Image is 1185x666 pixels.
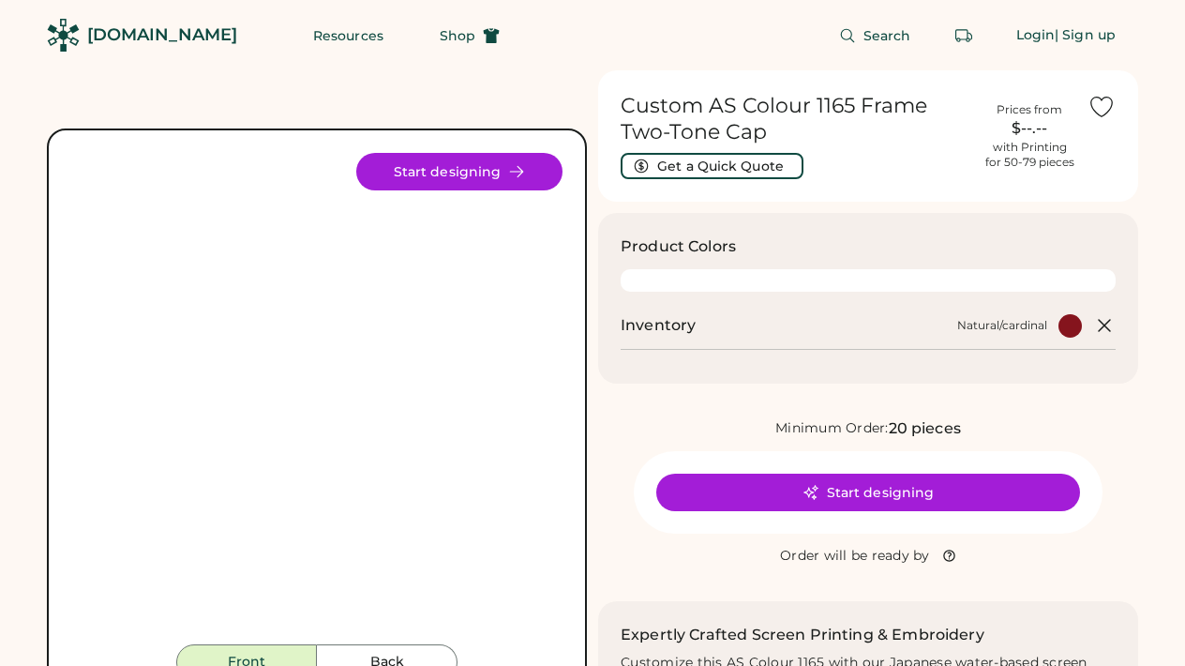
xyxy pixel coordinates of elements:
button: Resources [291,17,406,54]
div: 20 pieces [889,417,961,440]
div: $--.-- [982,117,1076,140]
button: Search [817,17,934,54]
div: Login [1016,26,1056,45]
button: Shop [417,17,522,54]
h3: Product Colors [621,235,736,258]
div: 1165 Style Image [71,153,562,644]
div: [DOMAIN_NAME] [87,23,237,47]
div: with Printing for 50-79 pieces [985,140,1074,170]
button: Start designing [356,153,562,190]
button: Start designing [656,474,1080,511]
img: 1165 - Natural/cardinal Front Image [71,153,562,644]
div: Natural/cardinal [957,318,1047,333]
span: Shop [440,29,475,42]
div: | Sign up [1055,26,1116,45]
h2: Inventory [621,314,696,337]
h1: Custom AS Colour 1165 Frame Two-Tone Cap [621,93,971,145]
button: Get a Quick Quote [621,153,803,179]
span: Search [863,29,911,42]
div: Prices from [997,102,1062,117]
div: Minimum Order: [775,419,889,438]
h2: Expertly Crafted Screen Printing & Embroidery [621,624,984,646]
div: Order will be ready by [780,547,930,566]
button: Retrieve an order [945,17,982,54]
img: Rendered Logo - Screens [47,19,80,52]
